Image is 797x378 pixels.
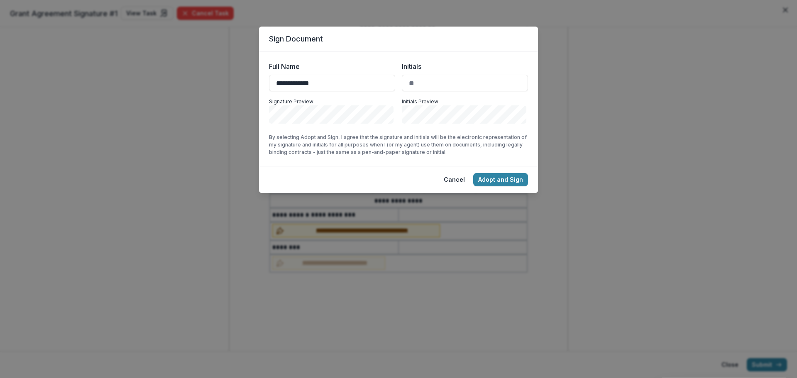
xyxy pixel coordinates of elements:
[269,134,528,156] p: By selecting Adopt and Sign, I agree that the signature and initials will be the electronic repre...
[473,173,528,186] button: Adopt and Sign
[269,61,390,71] label: Full Name
[439,173,470,186] button: Cancel
[259,27,538,51] header: Sign Document
[402,98,528,105] p: Initials Preview
[402,61,523,71] label: Initials
[269,98,395,105] p: Signature Preview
